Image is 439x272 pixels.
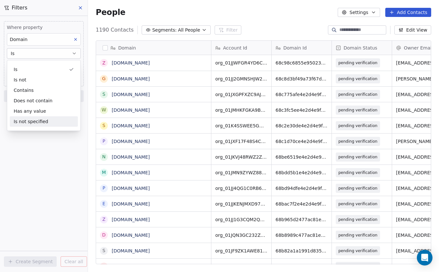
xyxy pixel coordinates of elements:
span: org_01JF9ZK1AWE817Q16GXCS1ASC4 [215,248,267,254]
div: Domain Id [272,41,332,55]
span: org_01JXGPFXZC9AJYYGEH5QS54HH5 [215,91,267,98]
span: pending verification [338,60,377,66]
div: Account Id [211,41,271,55]
span: 68bac7f2e4e2d4e9f3286464 [276,201,328,207]
div: d [102,232,106,238]
a: [DOMAIN_NAME] [112,92,150,97]
div: m [102,169,106,176]
span: pending verification [338,248,377,254]
a: [DOMAIN_NAME] [112,248,150,253]
span: 68b7164a200eea4238d11380 [276,263,328,270]
span: org_01JJKENJMXD97A3GDQJFZSS2J8 [215,201,267,207]
span: org_01JJWFGR4YD6C38ADYEBKAK1JV [215,60,267,66]
span: 68be6519e4e2d4e9f34c8eb6 [276,154,328,160]
span: pending verification [338,91,377,98]
a: [DOMAIN_NAME] [112,217,150,222]
div: Is not specified [10,116,78,127]
div: g [102,75,106,82]
div: p [103,185,105,192]
div: Domain Status [332,41,392,55]
span: Domain Status [344,45,377,51]
span: org_01JKVJ48RWZ2ZG5662RDEXCP1Q [215,154,267,160]
a: [DOMAIN_NAME] [112,60,150,65]
div: Suggestions [7,64,80,127]
div: grid [96,55,211,265]
a: [DOMAIN_NAME] [112,154,150,160]
span: 1190 Contacts [96,26,134,34]
span: Account Id [223,45,247,51]
span: org_01JJ2GMNSHJW2MNFA7BJYP0D55 [215,76,267,82]
a: [DOMAIN_NAME] [112,186,150,191]
button: Edit View [394,25,431,35]
span: Segments: [152,27,177,34]
span: 68c3fc5ee4e2d4e9f3985d09 [276,107,328,113]
a: [DOMAIN_NAME] [112,107,150,113]
span: Domain Id [283,45,307,51]
span: org_01JQN3GC232ZQ2NBV9YZ59M076 [215,232,267,238]
a: [DOMAIN_NAME] [112,201,150,207]
span: pending verification [338,263,377,270]
button: Add Contacts [385,8,431,17]
div: n [102,153,106,160]
span: pending verification [338,232,377,238]
div: f [103,263,105,270]
span: pending verification [338,185,377,192]
a: [DOMAIN_NAME] [112,170,150,175]
div: z [102,216,106,223]
span: pending verification [338,154,377,160]
span: 68c8d3bf49a73f67ddc9bfc5 [276,76,328,82]
span: org_01K4439VV40B1BZCWZJX4D8VR4 [215,263,267,270]
span: org_01JMHKFGKA9BQYFR57G12X8QWV [215,107,267,113]
span: 68c98c6855e9502391e6cd09 [276,60,328,66]
div: Is not [10,75,78,85]
div: Is [10,64,78,75]
div: Open Intercom Messenger [417,250,432,265]
a: [DOMAIN_NAME] [112,76,150,81]
span: org_01K4SSWEE5GWPXD02NTF198HX1 [215,122,267,129]
span: pending verification [338,76,377,82]
a: [DOMAIN_NAME] [112,123,150,128]
span: 68c2e30de4e2d4e9f3885559 [276,122,328,129]
span: 68bd94dfe4e2d4e9f345aa54 [276,185,328,192]
div: w [102,107,106,113]
span: pending verification [338,138,377,145]
div: z [102,60,106,66]
span: org_01JJ4QG1C0RB6EMVQ3R51H44S8 [215,185,267,192]
span: 68c775afe4e2d4e9f3b1862d [276,91,328,98]
span: People [96,7,125,17]
div: e [103,200,106,207]
div: Does not contain [10,95,78,106]
div: p [103,138,105,145]
div: Domain [96,41,211,55]
span: 68b82a1a1991d835b1bad344 [276,248,328,254]
span: 68bdd5b1e4e2d4e9f3467dfe [276,169,328,176]
div: s [103,247,106,254]
span: Domain [118,45,136,51]
span: Owner Email [404,45,433,51]
span: 68b965d2477ac81ee96a5d2e [276,216,328,223]
a: [DOMAIN_NAME] [112,264,150,269]
div: Contains [10,85,78,95]
span: pending verification [338,122,377,129]
div: s [103,91,106,98]
span: 68c1d70ce4e2d4e9f37d651d [276,138,328,145]
a: [DOMAIN_NAME] [112,139,150,144]
span: All People [178,27,200,34]
button: Settings [338,8,380,17]
span: pending verification [338,169,377,176]
button: Filter [215,25,242,35]
span: pending verification [338,216,377,223]
a: [DOMAIN_NAME] [112,233,150,238]
span: pending verification [338,107,377,113]
div: Has any value [10,106,78,116]
span: 68b8989c477ac81ee95f1c94 [276,232,328,238]
span: org_01JJ1G3CQM2QBFKBX2N78G28G8 [215,216,267,223]
div: s [103,122,106,129]
span: org_01JMN9ZYWZ884JPE6WBPZT2Z66 [215,169,267,176]
span: pending verification [338,201,377,207]
span: org_01JXF17F48S4CHEPJ8YZY1DESQ [215,138,267,145]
